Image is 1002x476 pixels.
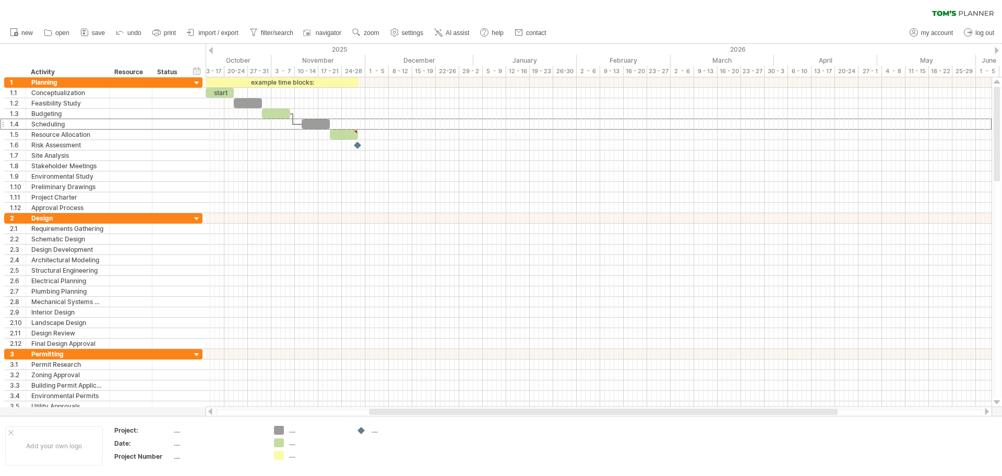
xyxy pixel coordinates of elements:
[41,26,73,40] a: open
[31,98,104,108] div: Feasibility Study
[961,26,997,40] a: log out
[271,55,365,66] div: November 2025
[365,66,389,77] div: 1 - 5
[10,265,26,275] div: 2.5
[10,328,26,338] div: 2.11
[765,66,788,77] div: 30 - 3
[921,29,953,37] span: my account
[10,150,26,160] div: 1.7
[10,286,26,296] div: 2.7
[10,359,26,369] div: 3.1
[198,29,238,37] span: import / export
[10,161,26,171] div: 1.8
[10,224,26,234] div: 2.1
[10,109,26,119] div: 1.3
[31,391,104,401] div: Environmental Permits
[31,307,104,317] div: Interior Design
[10,203,26,213] div: 1.12
[788,66,812,77] div: 6 - 10
[952,66,976,77] div: 25-29
[10,276,26,286] div: 2.6
[483,66,506,77] div: 5 - 9
[31,328,104,338] div: Design Review
[553,66,577,77] div: 26-30
[31,318,104,328] div: Landscape Design
[412,66,436,77] div: 15 - 19
[774,55,877,66] div: April 2026
[10,297,26,307] div: 2.8
[402,29,423,37] span: settings
[31,401,104,411] div: Utility Approvals
[446,29,469,37] span: AI assist
[365,55,473,66] div: December 2025
[10,401,26,411] div: 3.5
[432,26,472,40] a: AI assist
[78,26,108,40] a: save
[671,66,694,77] div: 2 - 6
[741,66,765,77] div: 23 - 27
[907,26,956,40] a: my account
[289,451,346,460] div: ....
[150,26,179,40] a: print
[7,26,36,40] a: new
[31,286,104,296] div: Plumbing Planning
[247,26,296,40] a: filter/search
[10,182,26,192] div: 1.10
[113,26,145,40] a: undo
[31,140,104,150] div: Risk Assessment
[318,66,342,77] div: 17 - 21
[31,265,104,275] div: Structural Engineering
[506,66,530,77] div: 12 - 16
[271,66,295,77] div: 3 - 7
[31,88,104,98] div: Conceptualization
[127,29,141,37] span: undo
[718,66,741,77] div: 16 - 20
[31,203,104,213] div: Approval Process
[206,88,234,98] div: start
[21,29,33,37] span: new
[478,26,507,40] a: help
[364,29,379,37] span: zoom
[10,307,26,317] div: 2.9
[31,245,104,254] div: Design Development
[577,55,671,66] div: February 2026
[835,66,858,77] div: 20-24
[10,213,26,223] div: 2
[10,88,26,98] div: 1.1
[31,370,104,380] div: Zoning Approval
[174,439,261,448] div: ....
[55,29,69,37] span: open
[31,380,104,390] div: Building Permit Application
[10,77,26,87] div: 1
[295,66,318,77] div: 10 - 14
[492,29,504,37] span: help
[289,426,346,435] div: ....
[174,426,261,435] div: ....
[10,171,26,181] div: 1.9
[31,77,104,87] div: Planning
[372,426,428,435] div: ....
[877,55,976,66] div: May 2026
[389,66,412,77] div: 8 - 12
[248,66,271,77] div: 27 - 31
[157,67,180,77] div: Status
[10,192,26,202] div: 1.11
[10,130,26,140] div: 1.5
[184,26,242,40] a: import / export
[530,66,553,77] div: 19 - 23
[114,426,172,435] div: Project:
[10,391,26,401] div: 3.4
[31,224,104,234] div: Requirements Gathering
[526,29,546,37] span: contact
[302,26,344,40] a: navigator
[671,55,774,66] div: March 2026
[316,29,341,37] span: navigator
[388,26,426,40] a: settings
[976,66,999,77] div: 1 - 5
[31,213,104,223] div: Design
[10,370,26,380] div: 3.2
[174,452,261,461] div: ....
[31,171,104,181] div: Environmental Study
[10,339,26,349] div: 2.12
[10,245,26,254] div: 2.3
